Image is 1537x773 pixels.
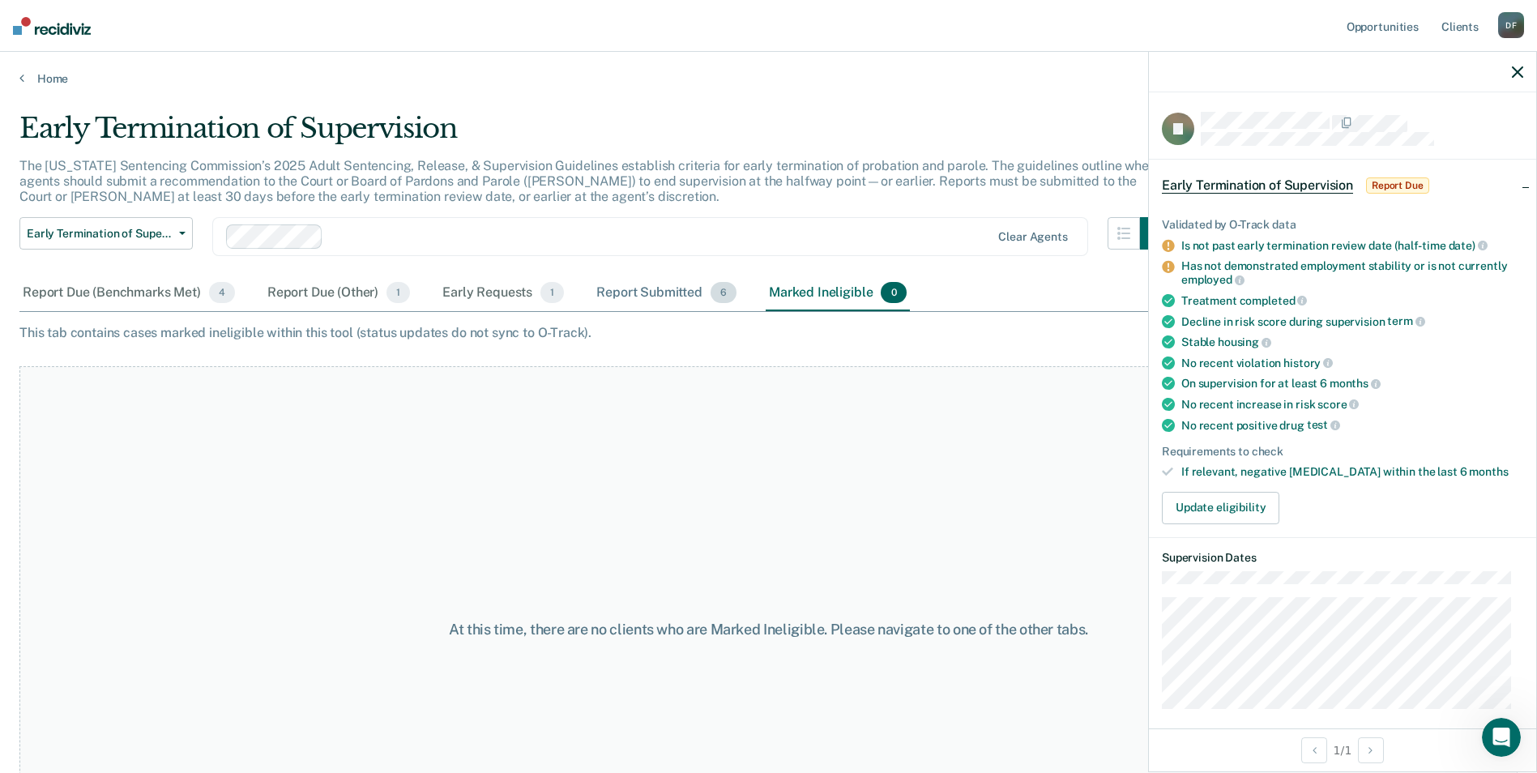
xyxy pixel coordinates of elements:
[13,17,91,35] img: Recidiviz
[19,112,1172,158] div: Early Termination of Supervision
[1482,718,1521,757] iframe: Intercom live chat
[1162,551,1523,565] dt: Supervision Dates
[19,325,1518,340] div: This tab contains cases marked ineligible within this tool (status updates do not sync to O-Track).
[1181,314,1523,329] div: Decline in risk score during supervision
[1162,492,1279,524] button: Update eligibility
[1181,259,1523,287] div: Has not demonstrated employment stability or is not currently employed
[386,282,410,303] span: 1
[1469,465,1508,478] span: months
[881,282,906,303] span: 0
[1387,314,1424,327] span: term
[19,275,238,311] div: Report Due (Benchmarks Met)
[1181,418,1523,433] div: No recent positive drug
[439,275,567,311] div: Early Requests
[395,621,1143,638] div: At this time, there are no clients who are Marked Ineligible. Please navigate to one of the other...
[1181,465,1523,479] div: If relevant, negative [MEDICAL_DATA] within the last 6
[1330,377,1381,390] span: months
[1283,357,1333,369] span: history
[1181,397,1523,412] div: No recent increase in risk
[1181,335,1523,349] div: Stable
[1181,356,1523,370] div: No recent violation
[766,275,910,311] div: Marked Ineligible
[1181,293,1523,308] div: Treatment
[1149,160,1536,211] div: Early Termination of SupervisionReport Due
[1307,418,1340,431] span: test
[1181,376,1523,391] div: On supervision for at least 6
[1366,177,1429,194] span: Report Due
[540,282,564,303] span: 1
[264,275,413,311] div: Report Due (Other)
[998,230,1067,244] div: Clear agents
[1358,737,1384,763] button: Next Opportunity
[1317,398,1359,411] span: score
[27,227,173,241] span: Early Termination of Supervision
[209,282,235,303] span: 4
[1240,294,1308,307] span: completed
[1181,238,1523,253] div: Is not past early termination review date (half-time date)
[1301,737,1327,763] button: Previous Opportunity
[1162,177,1353,194] span: Early Termination of Supervision
[711,282,736,303] span: 6
[593,275,740,311] div: Report Submitted
[1218,335,1271,348] span: housing
[19,158,1156,204] p: The [US_STATE] Sentencing Commission’s 2025 Adult Sentencing, Release, & Supervision Guidelines e...
[1149,728,1536,771] div: 1 / 1
[1162,218,1523,232] div: Validated by O-Track data
[19,71,1518,86] a: Home
[1498,12,1524,38] div: D F
[1162,445,1523,459] div: Requirements to check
